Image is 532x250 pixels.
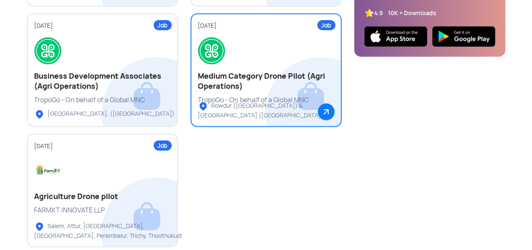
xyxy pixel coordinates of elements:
[154,20,172,30] div: Job
[34,158,61,185] img: logo1.jpg
[27,134,178,247] a: Job[DATE]Agriculture Drone pilotFARMXT INNOVATE LLPSalem, Attur, [GEOGRAPHIC_DATA], [GEOGRAPHIC_D...
[364,27,427,47] img: ios_new.svg
[198,101,348,120] div: Rowdur ([GEOGRAPHIC_DATA]) & [GEOGRAPHIC_DATA] ([GEOGRAPHIC_DATA])
[34,22,170,30] div: [DATE]
[364,8,375,18] img: ic_star.svg
[27,13,178,127] a: Job[DATE]Business Development Associates (Agri Operations)TropoGo - On behalf of a Global MNC[GEO...
[34,109,45,120] img: ic_locationlist.svg
[191,13,342,127] a: Job[DATE]Medium Category Drone Pilot (Agri Operations)TropoGo - On behalf of a Global MNCRowdur (...
[317,20,335,30] div: Job
[432,27,495,47] img: img_playstore.png
[198,22,334,30] div: [DATE]
[34,222,184,240] div: Salem, Attur, [GEOGRAPHIC_DATA], [GEOGRAPHIC_DATA], Perambalur, Trichy, Thoothukudi
[34,71,170,91] h2: Business Development Associates (Agri Operations)
[34,206,170,215] div: FARMXT INNOVATE LLP
[34,37,61,64] img: logo.png
[34,142,170,150] div: [DATE]
[375,9,437,17] div: 4.9 10K + Downloads
[154,141,172,151] div: Job
[34,96,170,105] div: TropoGo - On behalf of a Global MNC
[198,101,208,112] img: ic_locationlist.svg
[34,191,170,202] h2: Agriculture Drone pilot
[318,104,335,120] img: ic_arrow_popup.png
[34,109,175,120] div: [GEOGRAPHIC_DATA], ([GEOGRAPHIC_DATA])
[34,222,45,232] img: ic_locationlist.svg
[198,37,225,64] img: logo.png
[198,96,334,105] div: TropoGo - On behalf of a Global MNC
[198,71,334,91] h2: Medium Category Drone Pilot (Agri Operations)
